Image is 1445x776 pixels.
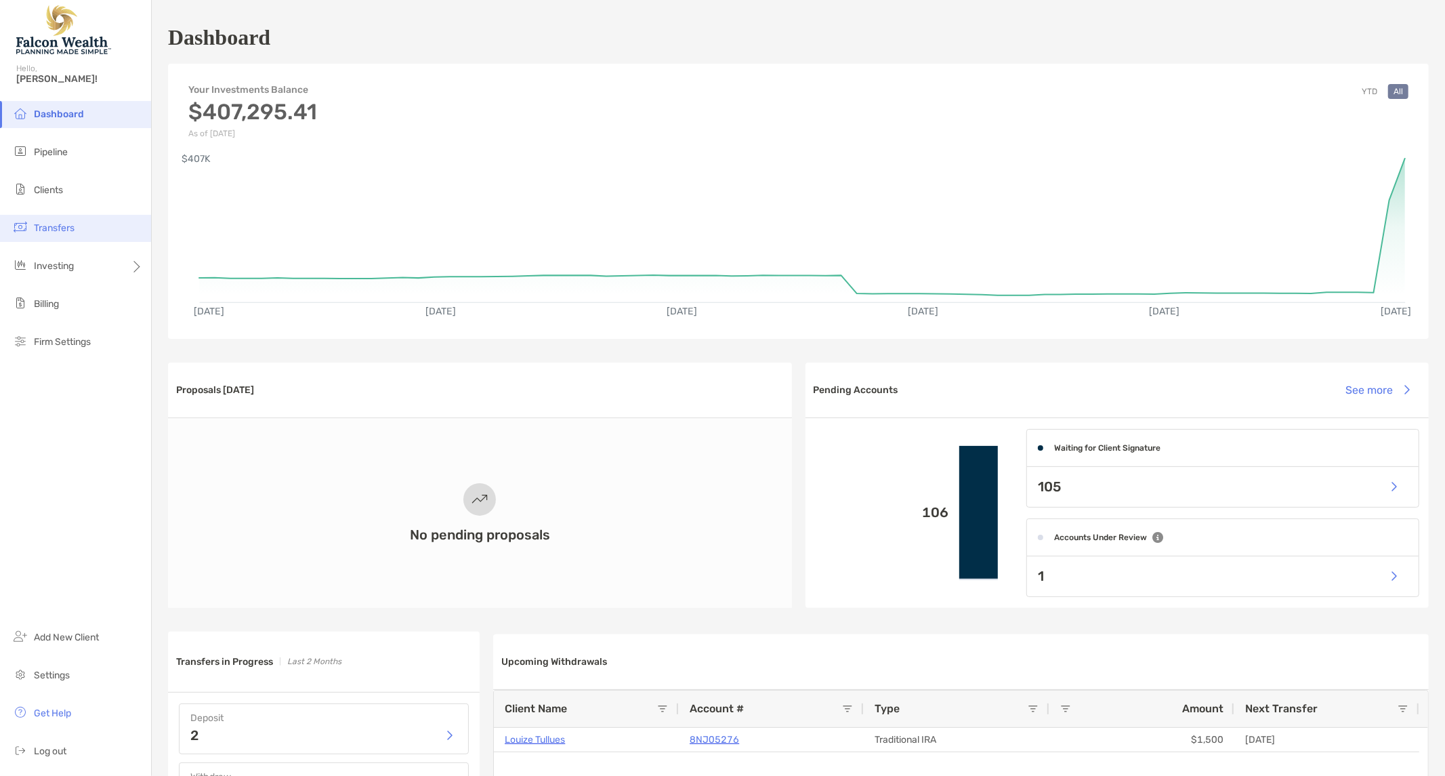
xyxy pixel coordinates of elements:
[1038,478,1061,495] p: 105
[690,731,739,748] a: 8NJ05276
[12,333,28,349] img: firm-settings icon
[188,99,317,125] h3: $407,295.41
[16,5,111,54] img: Falcon Wealth Planning Logo
[190,712,457,724] h4: Deposit
[12,628,28,645] img: add_new_client icon
[814,384,898,396] h3: Pending Accounts
[1234,728,1419,752] div: [DATE]
[12,219,28,235] img: transfers icon
[188,84,317,96] h4: Your Investments Balance
[168,25,270,50] h1: Dashboard
[34,670,70,681] span: Settings
[34,746,66,757] span: Log out
[12,181,28,197] img: clients icon
[1356,84,1383,99] button: YTD
[1149,306,1179,317] text: [DATE]
[176,656,273,668] h3: Transfers in Progress
[1245,702,1318,715] span: Next Transfer
[1054,533,1147,542] h4: Accounts Under Review
[875,702,900,715] span: Type
[188,129,317,138] p: As of [DATE]
[12,257,28,273] img: investing icon
[1038,568,1044,585] p: 1
[34,260,74,272] span: Investing
[1335,375,1421,405] button: See more
[864,728,1049,752] div: Traditional IRA
[34,146,68,158] span: Pipeline
[16,73,143,85] span: [PERSON_NAME]!
[1049,728,1234,752] div: $1,500
[501,656,607,668] h3: Upcoming Withdrawals
[12,704,28,720] img: get-help icon
[12,742,28,758] img: logout icon
[34,108,84,120] span: Dashboard
[34,298,59,310] span: Billing
[1388,84,1408,99] button: All
[194,306,224,317] text: [DATE]
[176,384,254,396] h3: Proposals [DATE]
[12,666,28,682] img: settings icon
[34,708,71,719] span: Get Help
[12,295,28,311] img: billing icon
[12,143,28,159] img: pipeline icon
[1054,443,1160,453] h4: Waiting for Client Signature
[816,504,948,521] p: 106
[12,105,28,121] img: dashboard icon
[1182,702,1223,715] span: Amount
[287,653,341,670] p: Last 2 Months
[182,153,211,165] text: $407K
[667,306,697,317] text: [DATE]
[505,731,565,748] a: Louize Tullues
[410,527,550,543] h3: No pending proposals
[908,306,938,317] text: [DATE]
[34,184,63,196] span: Clients
[690,702,744,715] span: Account #
[1381,306,1411,317] text: [DATE]
[34,336,91,348] span: Firm Settings
[190,729,198,742] p: 2
[34,632,99,643] span: Add New Client
[505,702,567,715] span: Client Name
[425,306,456,317] text: [DATE]
[34,222,75,234] span: Transfers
